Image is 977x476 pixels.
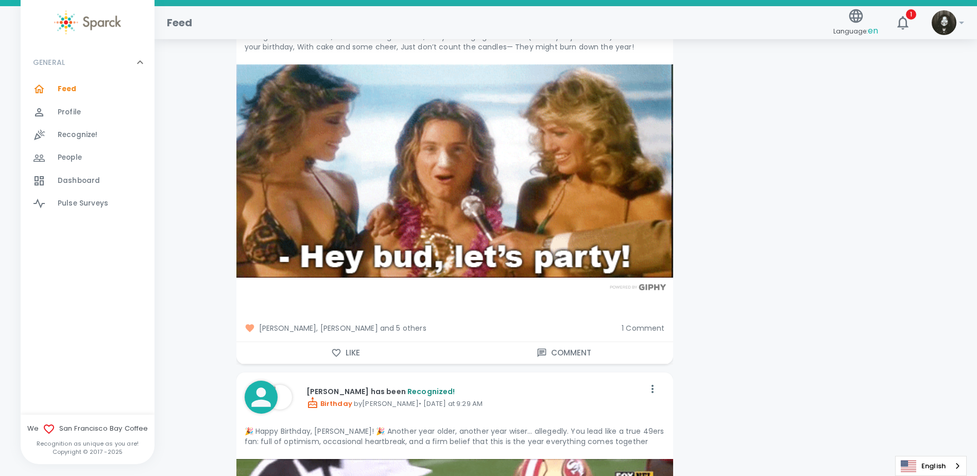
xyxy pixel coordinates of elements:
img: Picture of Angel [932,10,956,35]
span: Feed [58,84,77,94]
img: Sparck logo [54,10,121,35]
button: Like [236,342,455,364]
p: by [PERSON_NAME] • [DATE] at 9:29 AM [306,397,644,409]
p: 🎉 Happy Birthday, [PERSON_NAME]! 🎉 Another year older, another year wiser… allegedly. You lead li... [245,426,665,447]
span: Recognized! [407,386,455,397]
a: Profile [21,101,155,124]
img: Powered by GIPHY [607,284,669,291]
a: Pulse Surveys [21,192,155,215]
span: 1 [906,9,916,20]
span: Pulse Surveys [58,198,108,209]
span: Dashboard [58,176,100,186]
span: Recognize! [58,130,98,140]
p: Copyright © 2017 - 2025 [21,448,155,456]
div: Language [895,456,967,476]
button: Language:en [829,5,882,41]
h1: Feed [167,14,193,31]
span: People [58,152,82,163]
img: Picture of David Gutierrez [267,385,292,410]
a: People [21,146,155,169]
p: [PERSON_NAME] has been [306,386,644,397]
p: GENERAL [33,57,65,67]
button: Comment [455,342,673,364]
a: Sparck logo [21,10,155,35]
a: Dashboard [21,169,155,192]
aside: Language selected: English [895,456,967,476]
span: Birthday [306,399,352,409]
span: [PERSON_NAME], [PERSON_NAME] and 5 others [245,323,614,333]
a: Recognize! [21,124,155,146]
div: GENERAL [21,47,155,78]
a: English [896,456,966,475]
span: We San Francisco Bay Coffee [21,423,155,435]
button: 1 [890,10,915,35]
a: Feed [21,78,155,100]
div: GENERAL [21,78,155,219]
span: Language: [833,24,878,38]
span: Profile [58,107,81,117]
p: Recognition as unique as you are! [21,439,155,448]
span: 1 Comment [622,323,664,333]
span: en [868,25,878,37]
